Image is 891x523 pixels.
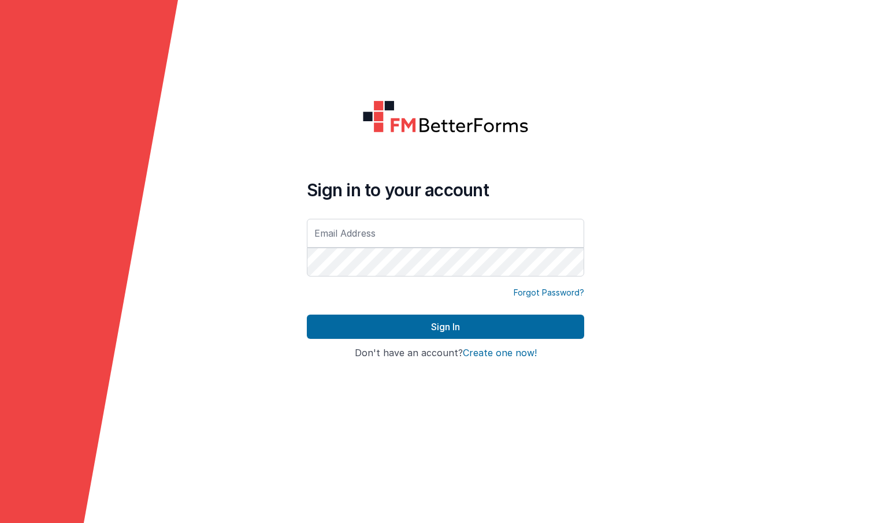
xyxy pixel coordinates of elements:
button: Create one now! [463,348,537,358]
h4: Sign in to your account [307,180,584,200]
h4: Don't have an account? [307,348,584,358]
button: Sign In [307,315,584,339]
input: Email Address [307,219,584,248]
a: Forgot Password? [514,287,584,298]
